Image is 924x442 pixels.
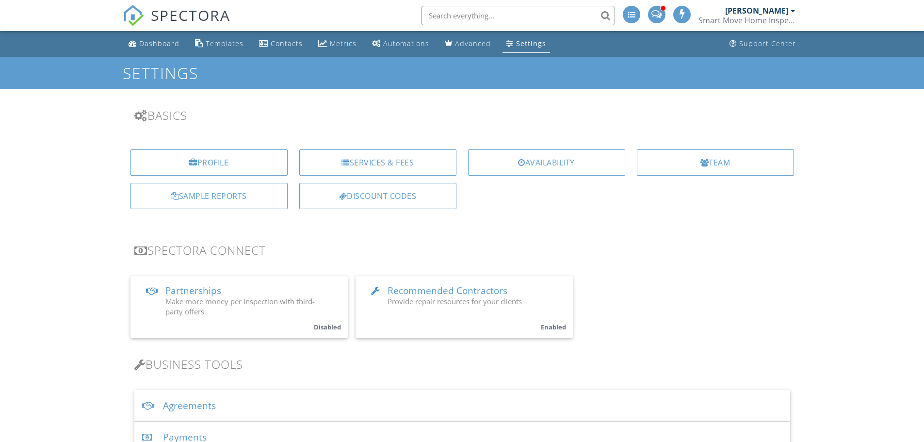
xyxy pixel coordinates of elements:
div: Agreements [134,390,790,422]
div: Settings [516,39,546,48]
a: Templates [191,35,247,53]
a: Settings [503,35,550,53]
h1: Settings [123,65,802,82]
a: Metrics [314,35,360,53]
a: Team [637,149,794,176]
span: Make more money per inspection with third-party offers [165,296,315,316]
div: Contacts [271,39,303,48]
a: Contacts [255,35,307,53]
a: Services & Fees [299,149,456,176]
a: Recommended Contractors Provide repair resources for your clients Enabled [356,276,573,338]
span: Partnerships [165,284,221,297]
span: SPECTORA [151,5,230,25]
h3: Basics [134,109,790,122]
div: [PERSON_NAME] [725,6,788,16]
img: The Best Home Inspection Software - Spectora [123,5,144,26]
h3: Business Tools [134,358,790,371]
small: Enabled [541,323,566,331]
a: Partnerships Make more money per inspection with third-party offers Disabled [130,276,348,338]
a: Discount Codes [299,183,456,209]
span: Recommended Contractors [388,284,507,297]
a: Sample Reports [130,183,288,209]
a: Profile [130,149,288,176]
div: Automations [383,39,429,48]
div: Smart Move Home Inspections, LLC LHI#11201 [698,16,795,25]
small: Disabled [314,323,341,331]
a: SPECTORA [123,13,230,33]
input: Search everything... [421,6,615,25]
a: Dashboard [125,35,183,53]
div: Templates [206,39,243,48]
span: Provide repair resources for your clients [388,296,522,306]
a: Availability [468,149,625,176]
div: Dashboard [139,39,179,48]
a: Support Center [726,35,800,53]
a: Automations (Advanced) [368,35,433,53]
a: Advanced [441,35,495,53]
div: Advanced [455,39,491,48]
div: Metrics [330,39,357,48]
h3: Spectora Connect [134,244,790,257]
div: Support Center [739,39,796,48]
